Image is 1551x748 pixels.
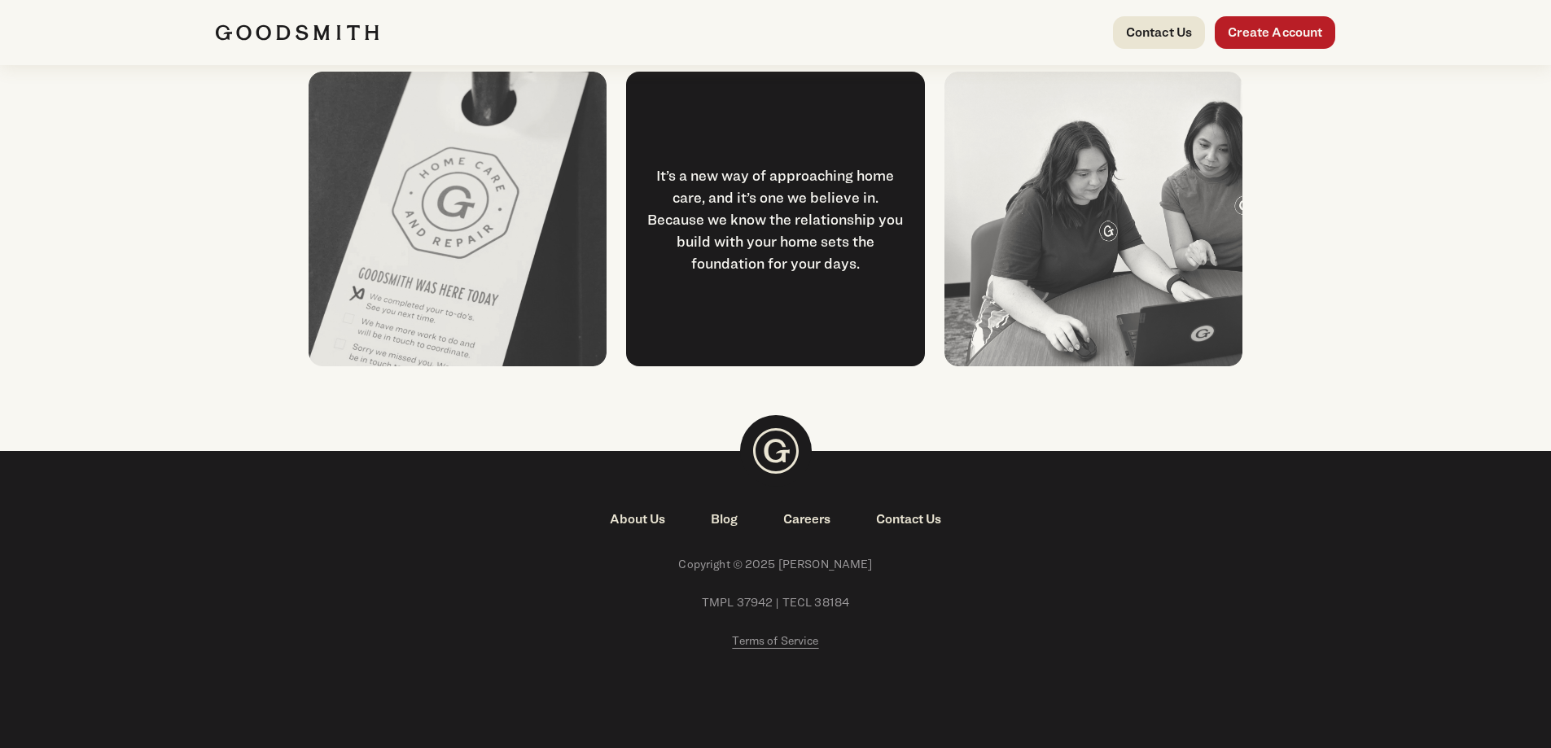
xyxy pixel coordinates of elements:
[732,633,818,647] span: Terms of Service
[1215,16,1335,49] a: Create Account
[853,510,964,529] a: Contact Us
[688,510,760,529] a: Blog
[740,415,812,487] img: Goodsmith Logo
[646,164,905,274] div: It’s a new way of approaching home care, and it’s one we believe in. Because we know the relation...
[216,593,1336,612] span: TMPL 37942 | TECL 38184
[760,510,853,529] a: Careers
[216,555,1336,574] span: Copyright © 2025 [PERSON_NAME]
[1113,16,1206,49] a: Contact Us
[732,632,818,650] a: Terms of Service
[587,510,688,529] a: About Us
[216,24,379,41] img: Goodsmith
